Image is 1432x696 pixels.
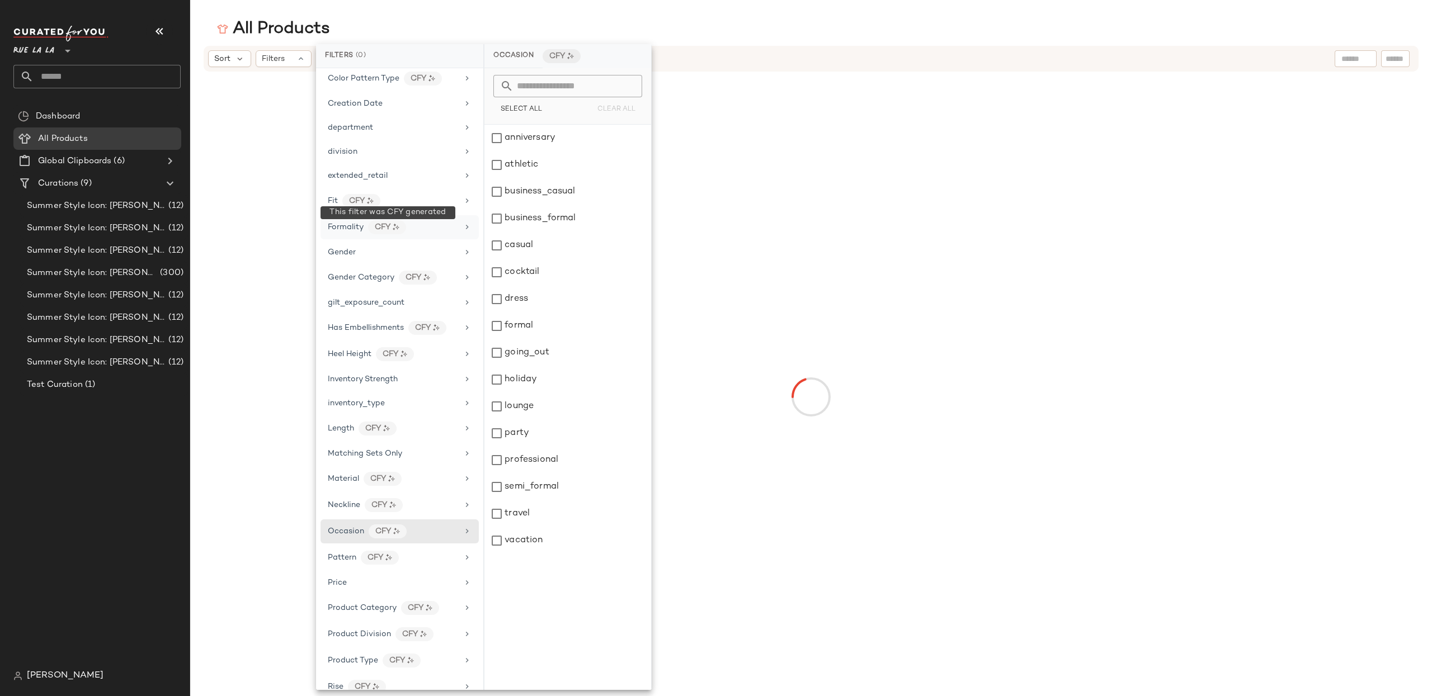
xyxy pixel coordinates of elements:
[328,350,371,358] span: Heel Height
[328,399,385,408] span: inventory_type
[385,554,392,561] img: ai.DGldD1NL.svg
[393,224,399,230] img: ai.DGldD1NL.svg
[388,475,395,482] img: ai.DGldD1NL.svg
[376,347,414,361] div: CFY
[328,424,354,433] span: Length
[166,222,183,235] span: (12)
[27,356,166,369] span: Summer Style Icon: [PERSON_NAME] Women
[158,267,183,280] span: (300)
[328,501,360,509] span: Neckline
[27,267,158,280] span: Summer Style Icon: [PERSON_NAME]
[328,475,359,483] span: Material
[365,498,403,512] div: CFY
[328,630,391,638] span: Product Division
[328,273,394,282] span: Gender Category
[328,74,399,83] span: Color Pattern Type
[493,102,549,117] button: Select All
[27,334,166,347] span: Summer Style Icon: [PERSON_NAME]
[395,627,434,641] div: CFY
[401,601,439,615] div: CFY
[401,351,407,357] img: ai.DGldD1NL.svg
[27,244,166,257] span: Summer Style Icon: [PERSON_NAME]
[433,324,440,331] img: ai.DGldD1NL.svg
[342,194,380,208] div: CFY
[328,527,364,536] span: Occasion
[38,177,78,190] span: Curations
[407,657,414,664] img: ai.DGldD1NL.svg
[328,553,356,562] span: Pattern
[328,375,398,383] span: Inventory Strength
[361,551,399,565] div: CFY
[373,683,379,690] img: ai.DGldD1NL.svg
[420,631,427,637] img: ai.DGldD1NL.svg
[428,75,435,82] img: ai.DGldD1NL.svg
[328,579,347,587] span: Price
[393,528,400,534] img: ai.DGldD1NL.svg
[27,311,166,324] span: Summer Style Icon: [PERSON_NAME] (Pink)
[328,148,357,156] span: division
[166,334,183,347] span: (12)
[217,18,330,40] div: All Products
[38,132,88,145] span: All Products
[500,106,542,113] span: Select All
[348,680,386,694] div: CFY
[13,671,22,680] img: svg%3e
[356,51,366,61] span: (0)
[369,524,407,538] div: CFY
[383,425,390,432] img: ai.DGldD1NL.svg
[328,449,402,458] span: Matching Sets Only
[543,49,581,63] div: CFY
[78,177,91,190] span: (9)
[111,155,124,168] span: (6)
[359,422,397,435] div: CFY
[316,44,483,68] div: Filters
[408,321,446,335] div: CFY
[426,604,432,611] img: ai.DGldD1NL.svg
[166,289,183,302] span: (12)
[328,299,404,307] span: gilt_exposure_count
[328,223,364,231] span: Formality
[166,244,183,257] span: (12)
[13,38,54,58] span: Rue La La
[404,72,442,86] div: CFY
[423,274,430,281] img: ai.DGldD1NL.svg
[367,197,374,204] img: ai.DGldD1NL.svg
[567,53,574,59] img: ai.DGldD1NL.svg
[484,44,543,68] div: Occasion
[383,654,421,667] div: CFY
[214,53,230,65] span: Sort
[217,23,228,35] img: svg%3e
[389,501,396,508] img: ai.DGldD1NL.svg
[368,220,406,234] div: CFY
[166,311,183,324] span: (12)
[328,656,378,665] span: Product Type
[328,197,338,205] span: Fit
[364,472,402,486] div: CFY
[166,200,183,212] span: (12)
[328,683,343,691] span: Rise
[18,111,29,122] img: svg%3e
[262,53,285,65] span: Filters
[36,110,80,123] span: Dashboard
[13,26,109,41] img: cfy_white_logo.C9jOOHJF.svg
[27,222,166,235] span: Summer Style Icon: [PERSON_NAME] (Blue)
[38,155,111,168] span: Global Clipboards
[27,289,166,302] span: Summer Style Icon: [PERSON_NAME] (Blue)
[328,124,373,132] span: department
[328,604,397,612] span: Product Category
[27,669,103,683] span: [PERSON_NAME]
[83,378,95,391] span: (1)
[328,172,388,180] span: extended_retail
[328,100,383,108] span: Creation Date
[399,271,437,285] div: CFY
[328,248,356,257] span: Gender
[166,356,183,369] span: (12)
[27,378,83,391] span: Test Curation
[27,200,166,212] span: Summer Style Icon: [PERSON_NAME]
[328,324,404,332] span: Has Embellishments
